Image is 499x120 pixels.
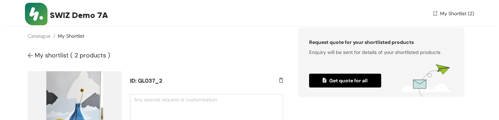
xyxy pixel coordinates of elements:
[50,9,108,21] span: SWIZ Demo 7A
[25,3,47,25] img: Buyer Portal
[309,74,381,87] button: quotedGet quote for all
[309,46,453,56] div: Enquiry will be sent for details of your shortlisted products
[58,33,84,39] a: My Shortlist
[401,64,453,97] img: wishlists
[53,33,55,39] span: /
[323,78,329,84] img: quoted
[440,10,474,17] span: My Shortlist (2)
[130,77,270,85] h5: ID: GL037_2
[432,10,438,17] img: wishlist
[309,39,453,46] div: Request quote for your shortlisted products
[35,51,110,59] span: My shortlist ( 2 products )
[28,33,51,39] a: Catalogue
[279,77,283,84] img: delete
[323,77,368,84] span: Get quote for all
[28,52,35,59] img: Go back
